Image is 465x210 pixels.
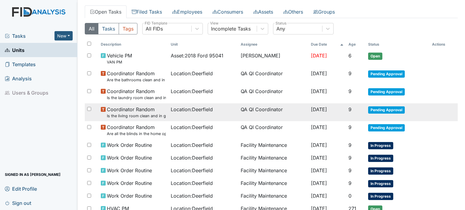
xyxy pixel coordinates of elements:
[348,193,351,199] span: 0
[127,5,167,18] a: Filed Tasks
[171,124,213,131] span: Location : Deerfield
[368,70,405,78] span: Pending Approval
[107,192,152,199] span: Work Order Routine
[311,193,327,199] span: [DATE]
[119,23,137,34] button: Tags
[5,45,25,55] span: Units
[238,164,308,177] td: Facility Maintenance
[311,53,327,59] span: [DATE]
[368,193,393,200] span: In Progress
[107,70,166,83] span: Coordinator Random Are the bathrooms clean and in good repair?
[107,95,166,101] small: Is the laundry room clean and in good repair?
[107,77,166,83] small: Are the bathrooms clean and in good repair?
[238,121,308,139] td: QA QI Coordinator
[85,23,137,34] div: Type filter
[5,32,54,40] a: Tasks
[171,52,223,59] span: Asset : 2018 Ford 95041
[311,106,327,112] span: [DATE]
[238,50,308,67] td: [PERSON_NAME]
[311,167,327,173] span: [DATE]
[276,25,285,32] div: Any
[368,124,405,131] span: Pending Approval
[238,39,308,50] th: Assignee
[98,23,119,34] button: Tasks
[107,167,152,174] span: Work Order Routine
[171,179,213,187] span: Location : Deerfield
[348,88,351,94] span: 9
[311,88,327,94] span: [DATE]
[278,5,308,18] a: Others
[238,85,308,103] td: QA QI Coordinator
[54,31,73,40] button: New
[238,67,308,85] td: QA QI Coordinator
[107,131,166,137] small: Are all the blinds in the home operational and clean?
[98,39,168,50] th: Toggle SortBy
[171,141,213,149] span: Location : Deerfield
[171,88,213,95] span: Location : Deerfield
[348,53,351,59] span: 6
[167,5,207,18] a: Employees
[238,139,308,152] td: Facility Maintenance
[207,5,248,18] a: Consumers
[248,5,278,18] a: Assets
[238,152,308,164] td: Facility Maintenance
[107,124,166,137] span: Coordinator Random Are all the blinds in the home operational and clean?
[238,177,308,190] td: Facility Maintenance
[168,39,238,50] th: Toggle SortBy
[5,74,32,83] span: Analysis
[107,154,152,161] span: Work Order Routine
[5,60,36,69] span: Templates
[430,39,458,50] th: Actions
[238,103,308,121] td: QA QI Coordinator
[211,25,251,32] div: Incomplete Tasks
[368,142,393,149] span: In Progress
[348,167,351,173] span: 9
[366,39,430,50] th: Toggle SortBy
[85,5,127,18] a: Open Tasks
[308,5,340,18] a: Groups
[171,106,213,113] span: Location : Deerfield
[368,155,393,162] span: In Progress
[171,167,213,174] span: Location : Deerfield
[5,170,61,179] span: Signed in as [PERSON_NAME]
[5,184,37,193] span: Edit Profile
[107,59,132,65] small: VAN PM
[368,106,405,114] span: Pending Approval
[368,53,382,60] span: Open
[348,155,351,161] span: 9
[368,167,393,175] span: In Progress
[348,142,351,148] span: 9
[171,154,213,161] span: Location : Deerfield
[311,124,327,130] span: [DATE]
[107,106,166,119] span: Coordinator Random Is the living room clean and in good repair?
[311,180,327,186] span: [DATE]
[311,70,327,76] span: [DATE]
[348,70,351,76] span: 9
[311,142,327,148] span: [DATE]
[311,155,327,161] span: [DATE]
[348,180,351,186] span: 9
[107,179,152,187] span: Work Order Routine
[238,190,308,202] td: Facility Maintenance
[107,52,132,65] span: Vehicle PM VAN PM
[346,39,366,50] th: Toggle SortBy
[5,198,31,208] span: Sign out
[171,70,213,77] span: Location : Deerfield
[87,42,91,46] input: Toggle All Rows Selected
[171,192,213,199] span: Location : Deerfield
[348,124,351,130] span: 9
[368,88,405,95] span: Pending Approval
[348,106,351,112] span: 9
[146,25,163,32] div: All FIDs
[107,141,152,149] span: Work Order Routine
[107,113,166,119] small: Is the living room clean and in good repair?
[85,23,98,34] button: All
[368,180,393,187] span: In Progress
[107,88,166,101] span: Coordinator Random Is the laundry room clean and in good repair?
[308,39,346,50] th: Toggle SortBy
